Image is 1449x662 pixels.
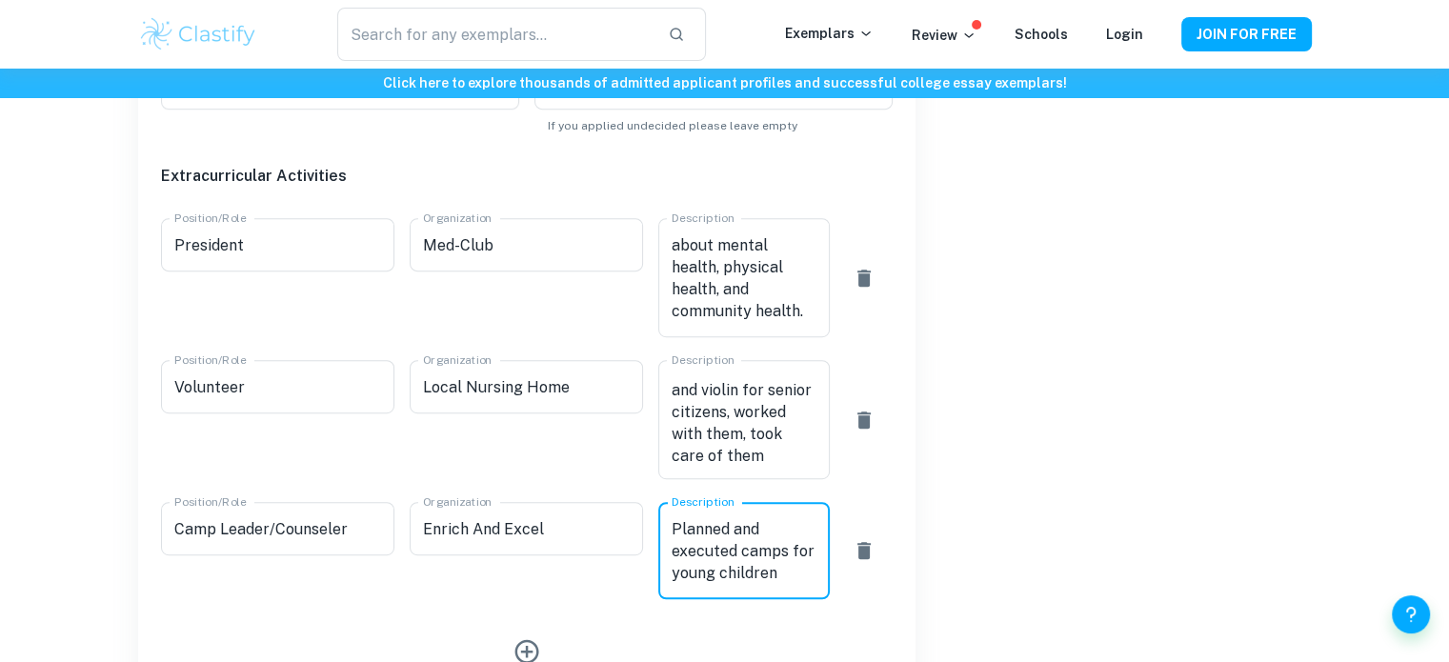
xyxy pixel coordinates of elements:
label: Organization [423,351,492,368]
a: Login [1106,27,1143,42]
label: Description [672,493,734,510]
textarea: Played the piano and violin for senior citizens, worked with them, took care of them [672,376,816,464]
label: Position/Role [174,493,247,510]
a: Schools [1015,27,1068,42]
p: Exemplars [785,23,874,44]
h6: Extracurricular Activities [161,165,893,188]
label: Position/Role [174,210,247,226]
label: Organization [423,493,492,510]
label: Position/Role [174,351,247,368]
button: Help and Feedback [1392,595,1430,633]
p: If you applied undecided please leave empty [548,117,879,134]
p: Review [912,25,976,46]
h6: Click here to explore thousands of admitted applicant profiles and successful college essay exemp... [4,72,1445,93]
textarea: Planned and executed camps for young children [672,518,816,584]
label: Organization [423,210,492,226]
button: JOIN FOR FREE [1181,17,1312,51]
input: Search for any exemplars... [337,8,652,61]
label: Description [672,210,734,226]
textarea: Made over 500 first aid kits to distribute to third world countries and started a local magazine ... [672,234,816,322]
img: Clastify logo [138,15,259,53]
label: Description [672,351,734,368]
